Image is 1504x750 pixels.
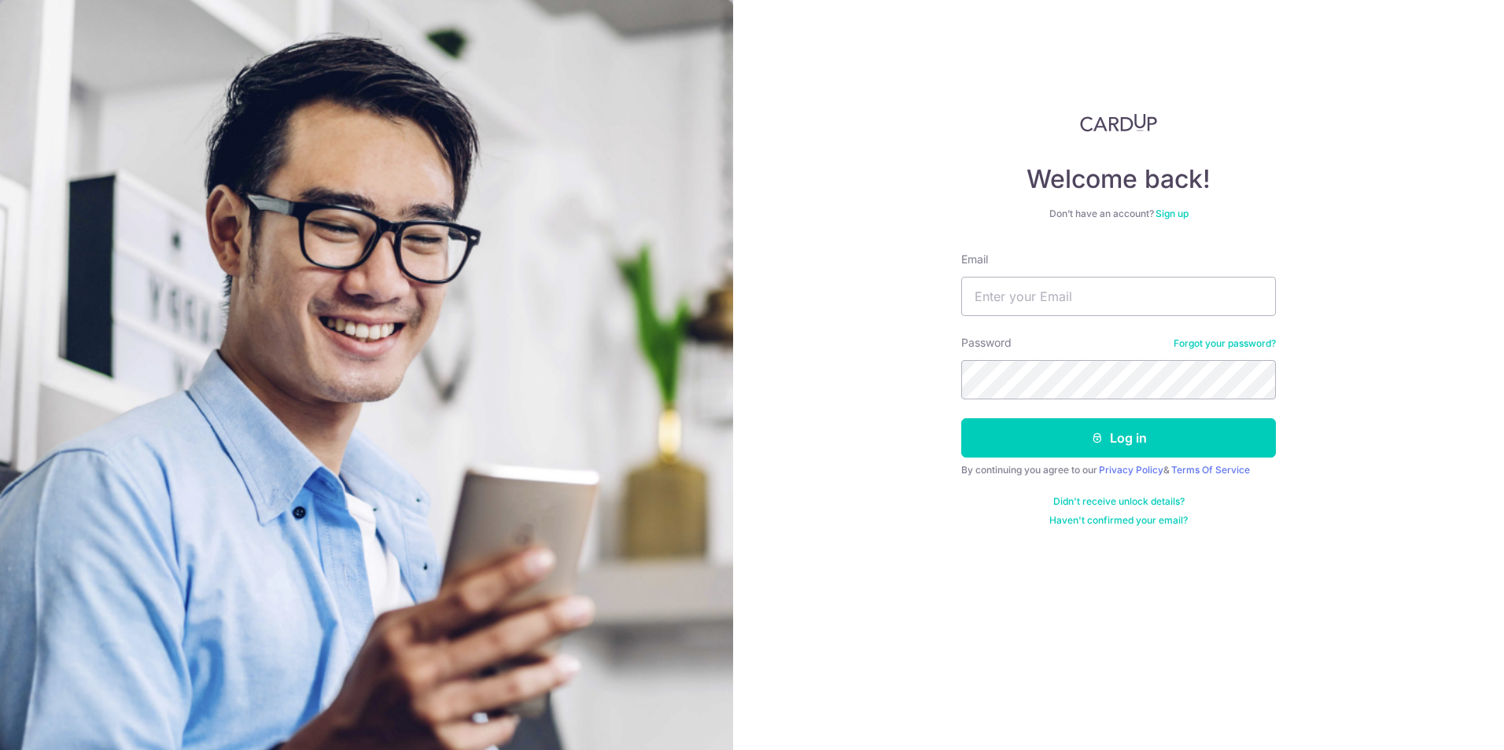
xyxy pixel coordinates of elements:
a: Haven't confirmed your email? [1049,514,1188,527]
label: Password [961,335,1012,351]
a: Didn't receive unlock details? [1053,495,1185,508]
button: Log in [961,418,1276,458]
div: Don’t have an account? [961,208,1276,220]
input: Enter your Email [961,277,1276,316]
a: Forgot your password? [1174,337,1276,350]
img: CardUp Logo [1080,113,1157,132]
a: Sign up [1156,208,1189,219]
a: Privacy Policy [1099,464,1163,476]
label: Email [961,252,988,267]
h4: Welcome back! [961,164,1276,195]
div: By continuing you agree to our & [961,464,1276,476]
a: Terms Of Service [1171,464,1250,476]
